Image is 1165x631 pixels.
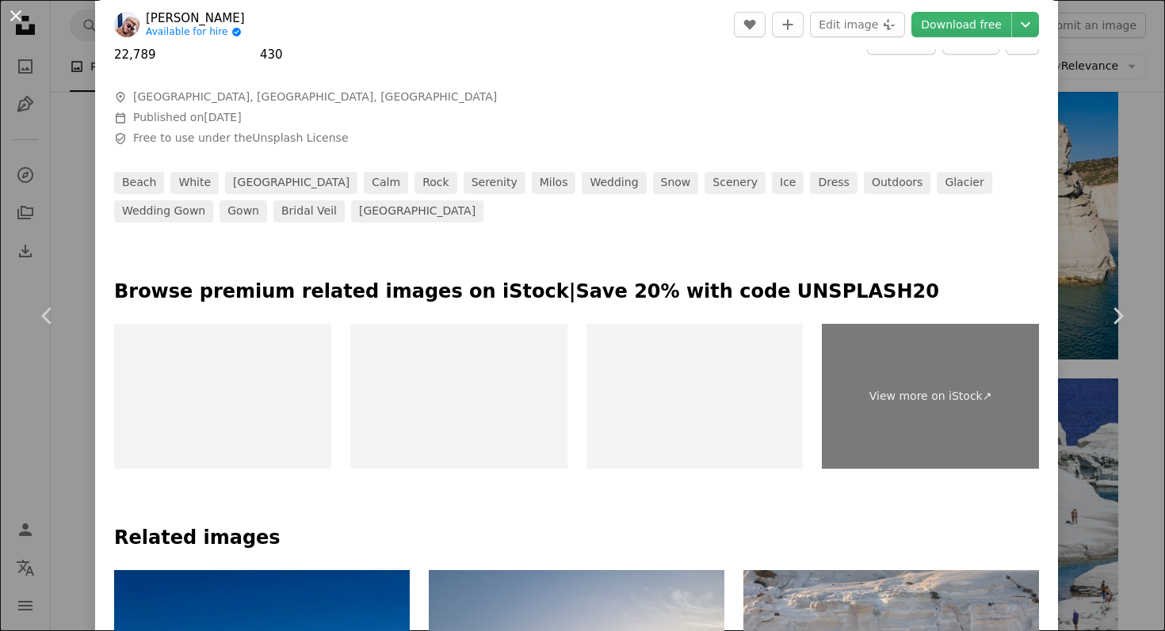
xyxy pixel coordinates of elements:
[734,12,766,37] button: Like
[114,200,213,222] a: wedding gown
[170,172,219,194] a: white
[911,12,1011,37] a: Download free
[225,172,357,194] a: [GEOGRAPHIC_DATA]
[653,172,699,194] a: snow
[532,172,576,194] a: milos
[705,172,766,194] a: scenery
[114,172,164,194] a: beach
[133,111,242,124] span: Published on
[822,324,1039,469] a: View more on iStock↗
[364,172,408,194] a: calm
[133,131,349,146] span: Free to use under the
[586,324,804,469] img: Sarakiniko beach, Milos, Cyclades, Greece
[810,172,857,194] a: dress
[114,279,1039,305] p: Browse premium related images on iStock | Save 20% with code UNSPLASH20
[414,172,456,194] a: rock
[114,324,331,469] img: Sarakiniko beach, Milos, Cyclades, Greece
[146,26,245,39] a: Available for hire
[133,89,497,105] span: [GEOGRAPHIC_DATA], [GEOGRAPHIC_DATA], [GEOGRAPHIC_DATA]
[252,131,348,144] a: Unsplash License
[114,12,139,37] img: Go to Christos Andriopoulos's profile
[114,48,156,62] span: 22,789
[1012,12,1039,37] button: Choose download size
[810,12,905,37] button: Edit image
[772,12,804,37] button: Add to Collection
[350,324,567,469] img: Sarakiniko beach, Milos, Cyclades, Greece
[273,200,345,222] a: bridal veil
[204,111,241,124] time: August 27, 2023 at 3:38:55 AM PDT
[772,172,804,194] a: ice
[864,172,930,194] a: outdoors
[114,526,1039,551] h4: Related images
[464,172,525,194] a: serenity
[582,172,646,194] a: wedding
[220,200,267,222] a: gown
[260,48,283,62] span: 430
[146,10,245,26] a: [PERSON_NAME]
[1070,240,1165,392] a: Next
[351,200,483,222] a: [GEOGRAPHIC_DATA]
[937,172,991,194] a: glacier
